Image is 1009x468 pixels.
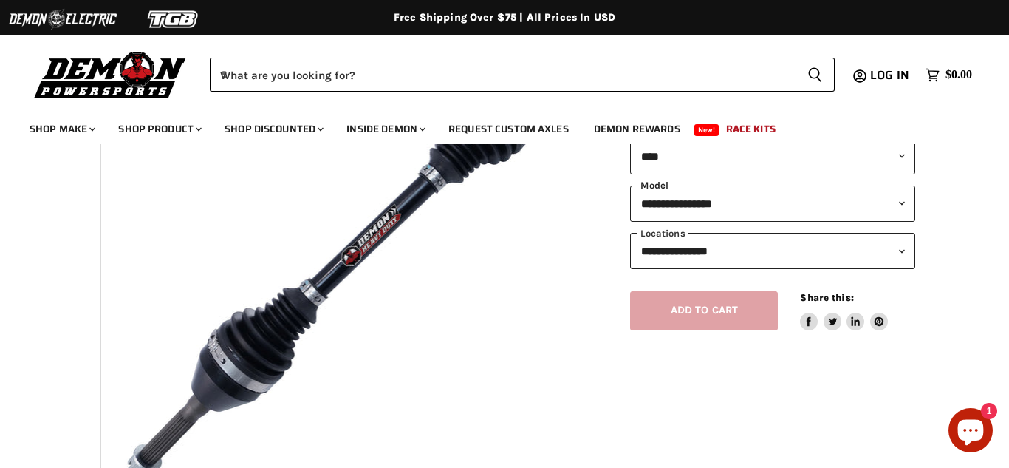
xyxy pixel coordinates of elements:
[213,114,332,144] a: Shop Discounted
[918,64,979,86] a: $0.00
[210,58,796,92] input: When autocomplete results are available use up and down arrows to review and enter to select
[694,124,719,136] span: New!
[18,108,968,144] ul: Main menu
[944,408,997,456] inbox-online-store-chat: Shopify online store chat
[7,5,118,33] img: Demon Electric Logo 2
[715,114,787,144] a: Race Kits
[437,114,580,144] a: Request Custom Axles
[945,68,972,82] span: $0.00
[800,292,853,303] span: Share this:
[583,114,691,144] a: Demon Rewards
[210,58,835,92] form: Product
[118,5,229,33] img: TGB Logo 2
[630,138,915,174] select: year
[796,58,835,92] button: Search
[800,291,888,330] aside: Share this:
[30,48,191,101] img: Demon Powersports
[630,186,915,222] select: modal-name
[630,233,915,269] select: keys
[335,114,434,144] a: Inside Demon
[18,114,104,144] a: Shop Make
[870,66,909,84] span: Log in
[863,69,918,82] a: Log in
[107,114,211,144] a: Shop Product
